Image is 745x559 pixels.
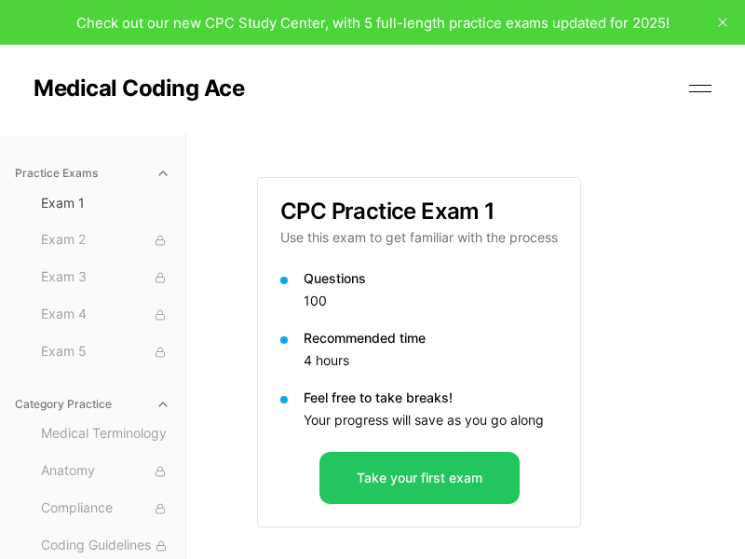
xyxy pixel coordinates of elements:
[319,452,520,504] button: Take your first exam
[34,337,178,367] button: Exam 5
[41,536,170,556] span: Coding Guidelines
[304,411,558,429] p: Your progress will save as you go along
[34,77,244,100] a: Medical Coding Ace
[41,267,170,288] span: Exam 3
[41,305,170,325] span: Exam 4
[34,419,178,449] button: Medical Terminology
[7,389,178,419] button: Category Practice
[34,457,178,486] button: Anatomy
[41,194,170,212] span: Exam 1
[41,498,170,519] span: Compliance
[34,188,178,218] button: Exam 1
[34,225,178,255] button: Exam 2
[76,14,670,32] span: Check out our new CPC Study Center, with 5 full-length practice exams updated for 2025!
[34,263,178,293] button: Exam 3
[304,351,558,370] p: 4 hours
[280,200,558,223] h3: CPC Practice Exam 1
[41,424,170,444] span: Medical Terminology
[41,461,170,482] span: Anatomy
[41,230,170,251] span: Exam 2
[304,269,558,288] p: Questions
[304,292,558,310] p: 100
[34,494,178,524] button: Compliance
[7,158,178,188] button: Practice Exams
[304,329,558,348] p: Recommended time
[280,228,558,247] p: Use this exam to get familiar with the process
[708,7,738,37] button: close
[41,342,170,362] span: Exam 5
[304,389,558,407] p: Feel free to take breaks!
[34,300,178,330] button: Exam 4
